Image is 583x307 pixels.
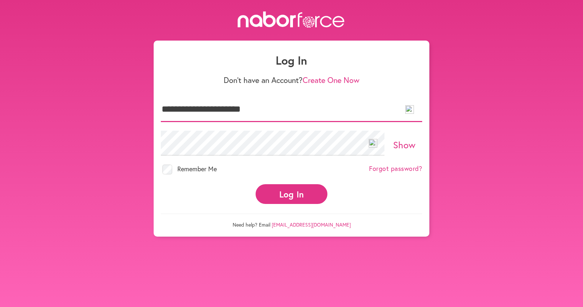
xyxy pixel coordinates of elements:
[405,105,414,114] img: npw-badge-icon-locked.svg
[393,139,416,151] a: Show
[177,164,217,173] span: Remember Me
[161,54,422,67] h1: Log In
[161,75,422,85] p: Don't have an Account?
[369,139,377,148] img: npw-badge-icon-locked.svg
[161,214,422,228] p: Need help? Email
[369,165,422,173] a: Forgot password?
[256,184,327,204] button: Log In
[303,75,359,85] a: Create One Now
[272,221,351,228] a: [EMAIL_ADDRESS][DOMAIN_NAME]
